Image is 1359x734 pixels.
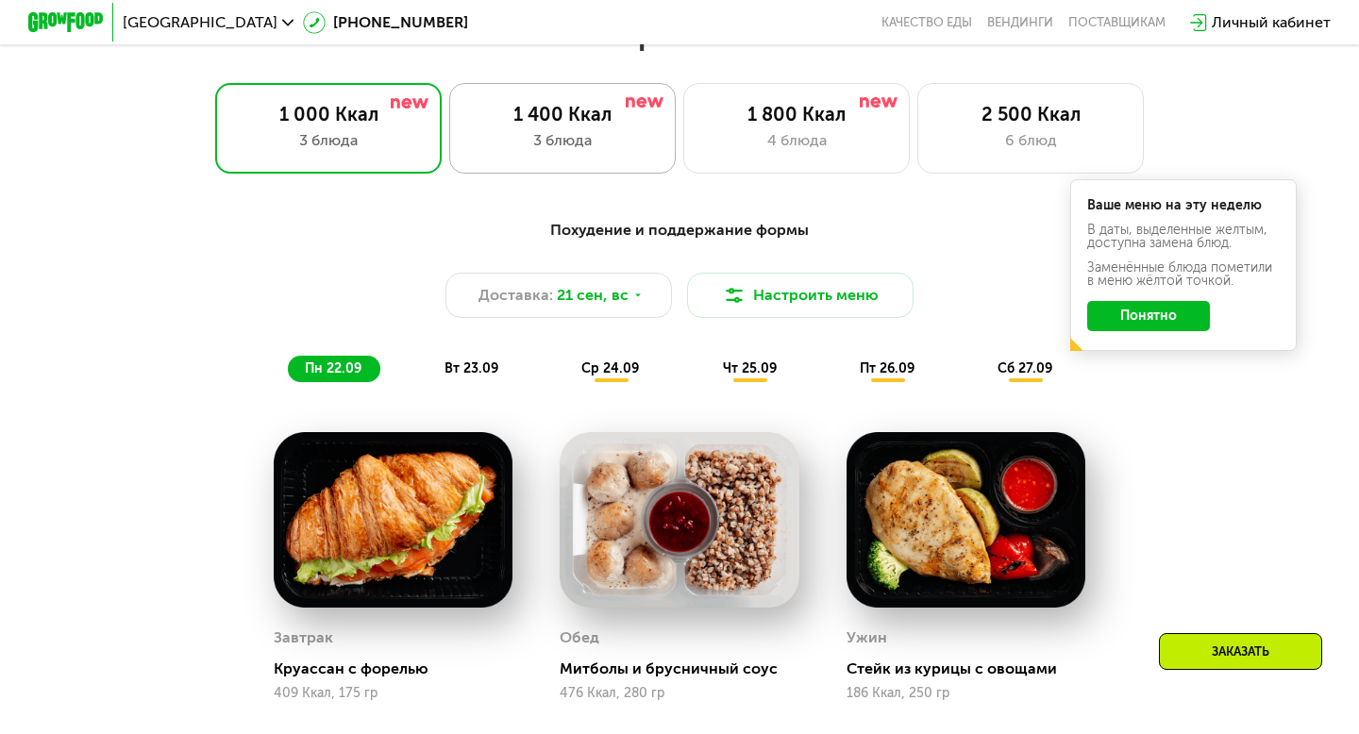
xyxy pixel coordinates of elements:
[303,11,468,34] a: [PHONE_NUMBER]
[703,129,890,152] div: 4 блюда
[987,15,1053,30] a: Вендинги
[469,103,656,125] div: 1 400 Ккал
[703,103,890,125] div: 1 800 Ккал
[937,129,1124,152] div: 6 блюд
[121,219,1238,242] div: Похудение и поддержание формы
[557,284,629,307] span: 21 сен, вс
[560,686,798,701] div: 476 Ккал, 280 гр
[1087,224,1280,250] div: В даты, выделенные желтым, доступна замена блюд.
[881,15,972,30] a: Качество еды
[305,360,361,376] span: пн 22.09
[937,103,1124,125] div: 2 500 Ккал
[1087,301,1210,331] button: Понятно
[1212,11,1331,34] div: Личный кабинет
[998,360,1052,376] span: сб 27.09
[1068,15,1166,30] div: поставщикам
[581,360,639,376] span: ср 24.09
[1087,199,1280,212] div: Ваше меню на эту неделю
[274,686,512,701] div: 409 Ккал, 175 гр
[847,624,887,652] div: Ужин
[560,659,814,678] div: Митболы и брусничный соус
[860,360,914,376] span: пт 26.09
[274,659,528,678] div: Круассан с форелью
[1159,633,1322,670] div: Заказать
[560,624,599,652] div: Обед
[478,284,553,307] span: Доставка:
[469,129,656,152] div: 3 блюда
[235,129,422,152] div: 3 блюда
[687,273,914,318] button: Настроить меню
[235,103,422,125] div: 1 000 Ккал
[1087,261,1280,288] div: Заменённые блюда пометили в меню жёлтой точкой.
[123,15,277,30] span: [GEOGRAPHIC_DATA]
[723,360,777,376] span: чт 25.09
[847,659,1100,678] div: Стейк из курицы с овощами
[445,360,498,376] span: вт 23.09
[847,686,1085,701] div: 186 Ккал, 250 гр
[274,624,333,652] div: Завтрак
